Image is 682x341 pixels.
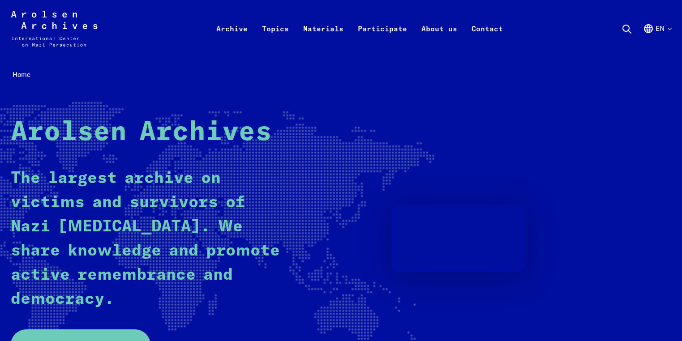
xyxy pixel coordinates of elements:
[643,23,671,55] button: English, language selection
[209,11,510,47] nav: Primary
[11,68,671,82] nav: Breadcrumb
[464,21,510,57] a: Contact
[11,119,272,146] strong: Arolsen Archives
[296,21,351,57] a: Materials
[13,70,30,79] span: Home
[11,166,288,311] p: The largest archive on victims and survivors of Nazi [MEDICAL_DATA]. We share knowledge and promo...
[255,21,296,57] a: Topics
[351,21,414,57] a: Participate
[414,21,464,57] a: About us
[209,21,255,57] a: Archive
